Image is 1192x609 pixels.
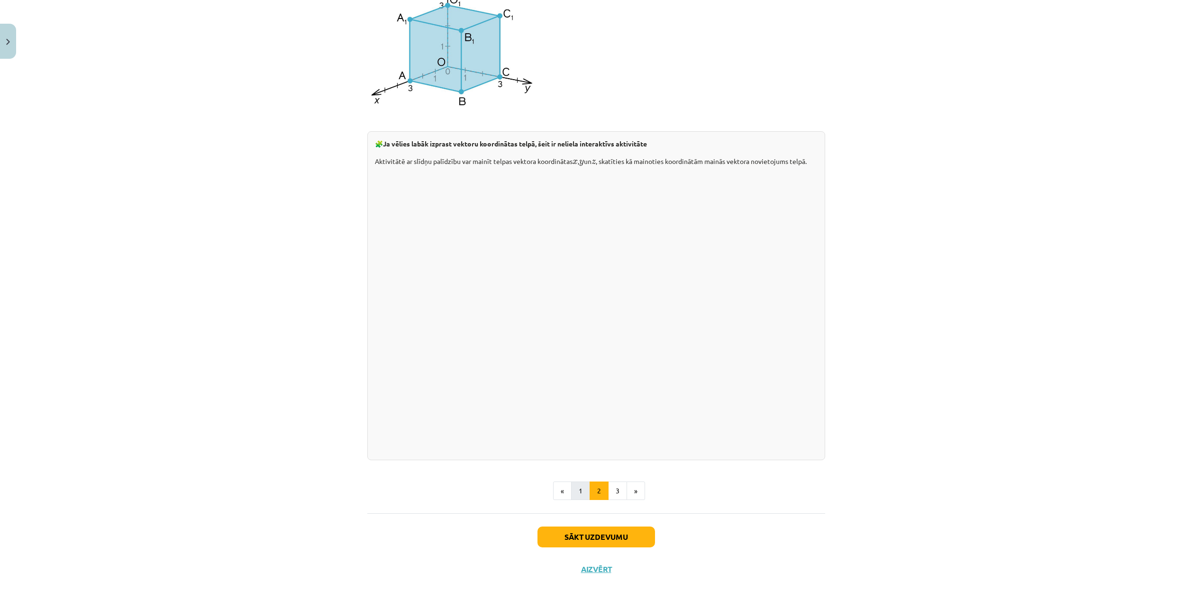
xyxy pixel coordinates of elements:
[6,39,10,45] img: icon-close-lesson-0947bae3869378f0d4975bcd49f059093ad1ed9edebbc8119c70593378902aed.svg
[591,160,596,164] span: z
[375,155,818,166] p: Aktivitātē ar slīdņu palīdzību var mainīt telpas vektora koordinātas , un , skatīties kā mainotie...
[608,482,627,500] button: 3
[571,482,590,500] button: 1
[578,564,614,574] button: Aizvērt
[537,527,655,547] button: Sākt uzdevumu
[383,139,647,148] b: Ja vēlies labāk izprast vektoru koordinātas telpā, šeit ir neliela interaktīvs aktivitāte
[399,173,793,445] iframe: Vector tridimensional
[627,482,645,500] button: »
[367,482,825,500] nav: Page navigation example
[573,160,578,164] span: x
[590,482,609,500] button: 2
[579,160,584,166] span: y
[375,139,818,149] p: 🧩
[553,482,572,500] button: «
